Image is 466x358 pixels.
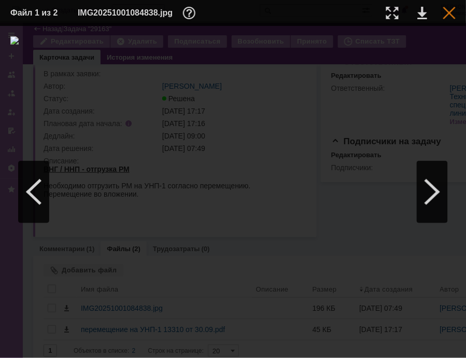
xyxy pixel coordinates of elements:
[417,161,448,223] div: Следующий файл
[183,7,199,19] div: Дополнительная информация о файле (F11)
[18,161,49,223] div: Предыдущий файл
[10,9,62,17] div: Файл 1 из 2
[418,7,427,19] div: Скачать файл
[10,36,456,348] img: download
[78,7,199,19] div: IMG20251001084838.jpg
[443,7,456,19] div: Закрыть окно (Esc)
[386,7,399,19] div: Увеличить масштаб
